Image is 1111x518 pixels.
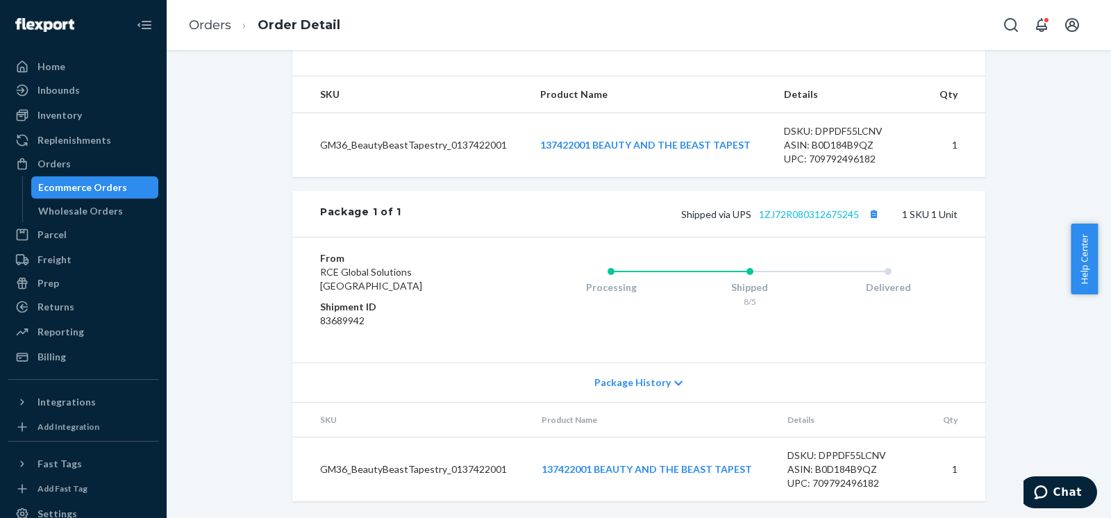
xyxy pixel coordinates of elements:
span: RCE Global Solutions [GEOGRAPHIC_DATA] [320,266,422,292]
a: Billing [8,346,158,368]
span: Shipped via UPS [681,208,883,220]
div: Shipped [680,281,819,294]
div: UPC: 709792496182 [787,476,918,490]
a: Freight [8,249,158,271]
td: 1 [929,437,985,502]
div: Add Integration [37,421,99,433]
td: GM36_BeautyBeastTapestry_0137422001 [292,112,529,177]
th: Details [776,403,929,437]
a: Home [8,56,158,78]
a: Order Detail [258,17,340,33]
button: Open account menu [1058,11,1086,39]
div: Prep [37,276,59,290]
a: Wholesale Orders [31,200,159,222]
a: Inbounds [8,79,158,101]
div: Processing [542,281,680,294]
div: Ecommerce Orders [38,181,127,194]
a: 137422001 BEAUTY AND THE BEAST TAPEST [542,463,752,475]
a: Add Integration [8,419,158,435]
iframe: Opens a widget where you can chat to one of our agents [1024,476,1097,511]
dd: 83689942 [320,314,486,328]
div: Reporting [37,325,84,339]
td: 1 [926,112,985,177]
a: Parcel [8,224,158,246]
a: Orders [189,17,231,33]
div: Add Fast Tag [37,483,87,494]
div: Delivered [819,281,958,294]
div: Inbounds [37,83,80,97]
a: Orders [8,153,158,175]
td: GM36_BeautyBeastTapestry_0137422001 [292,437,531,502]
dt: From [320,251,486,265]
a: Reporting [8,321,158,343]
div: Wholesale Orders [38,204,123,218]
div: Billing [37,350,66,364]
a: 1ZJ72R080312675245 [759,208,859,220]
div: UPC: 709792496182 [784,152,914,166]
a: Replenishments [8,129,158,151]
div: ASIN: B0D184B9QZ [784,138,914,152]
div: Replenishments [37,133,111,147]
div: Returns [37,300,74,314]
div: Package 1 of 1 [320,205,401,223]
div: DSKU: DPPDF55LCNV [787,449,918,462]
ol: breadcrumbs [178,5,351,46]
th: SKU [292,76,529,113]
div: 1 SKU 1 Unit [401,205,958,223]
button: Open Search Box [997,11,1025,39]
div: ASIN: B0D184B9QZ [787,462,918,476]
div: Inventory [37,108,82,122]
div: Integrations [37,395,96,409]
th: Product Name [531,403,776,437]
div: DSKU: DPPDF55LCNV [784,124,914,138]
div: Home [37,60,65,74]
button: Copy tracking number [864,205,883,223]
div: Parcel [37,228,67,242]
button: Close Navigation [131,11,158,39]
button: Open notifications [1028,11,1055,39]
div: 8/5 [680,296,819,308]
th: Product Name [529,76,773,113]
a: Add Fast Tag [8,481,158,497]
button: Fast Tags [8,453,158,475]
a: Prep [8,272,158,294]
a: Inventory [8,104,158,126]
th: Qty [926,76,985,113]
div: Freight [37,253,72,267]
th: Details [773,76,926,113]
a: Ecommerce Orders [31,176,159,199]
th: SKU [292,403,531,437]
button: Help Center [1071,224,1098,294]
span: Package History [594,376,671,390]
button: Integrations [8,391,158,413]
img: Flexport logo [15,18,74,32]
a: 137422001 BEAUTY AND THE BEAST TAPEST [540,139,751,151]
th: Qty [929,403,985,437]
div: Fast Tags [37,457,82,471]
dt: Shipment ID [320,300,486,314]
div: Orders [37,157,71,171]
a: Returns [8,296,158,318]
